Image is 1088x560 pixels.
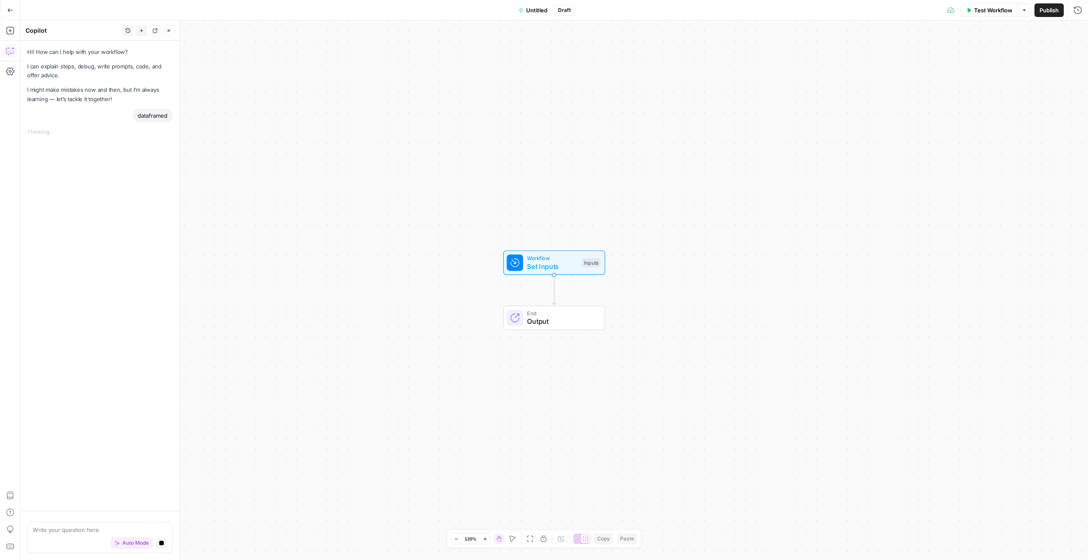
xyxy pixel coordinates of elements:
[27,62,173,80] p: I can explain steps, debug, write prompts, code, and offer advice.
[527,261,578,272] span: Set Inputs
[552,275,555,305] g: Edge from start to end
[50,127,55,136] div: ...
[974,6,1012,14] span: Test Workflow
[27,127,173,136] div: Thinking
[527,254,578,262] span: Workflow
[582,258,601,267] div: Inputs
[465,535,476,542] span: 120%
[1034,3,1064,17] button: Publish
[122,539,149,547] span: Auto Mode
[558,6,571,14] span: Draft
[617,533,637,544] button: Paste
[27,85,173,103] p: I might make mistakes now and then, but I’m always learning — let’s tackle it together!
[27,48,173,57] p: Hi! How can I help with your workflow?
[527,309,596,317] span: End
[620,535,634,543] span: Paste
[597,535,610,543] span: Copy
[475,250,633,275] div: WorkflowSet InputsInputs
[526,6,547,14] span: Untitled
[133,109,173,122] div: dataframed
[25,26,120,35] div: Copilot
[475,305,633,330] div: EndOutput
[513,3,552,17] button: Untitled
[594,533,613,544] button: Copy
[527,316,596,326] span: Output
[961,3,1017,17] button: Test Workflow
[1040,6,1059,14] span: Publish
[111,537,153,549] button: Auto Mode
